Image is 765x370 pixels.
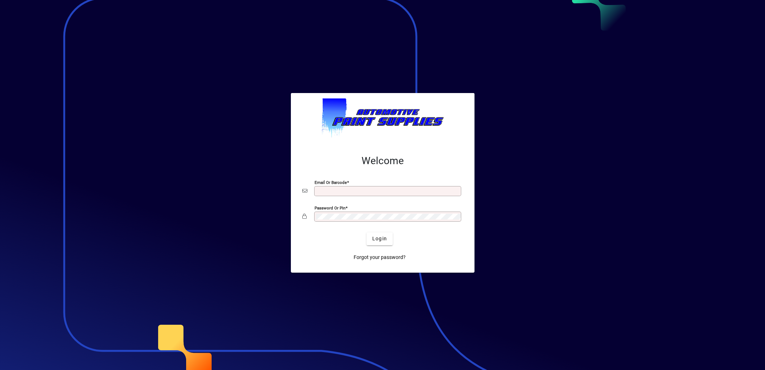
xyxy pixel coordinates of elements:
span: Login [372,235,387,242]
button: Login [367,232,393,245]
h2: Welcome [302,155,463,167]
mat-label: Password or Pin [315,205,345,210]
a: Forgot your password? [351,251,409,264]
span: Forgot your password? [354,254,406,261]
mat-label: Email or Barcode [315,180,347,185]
